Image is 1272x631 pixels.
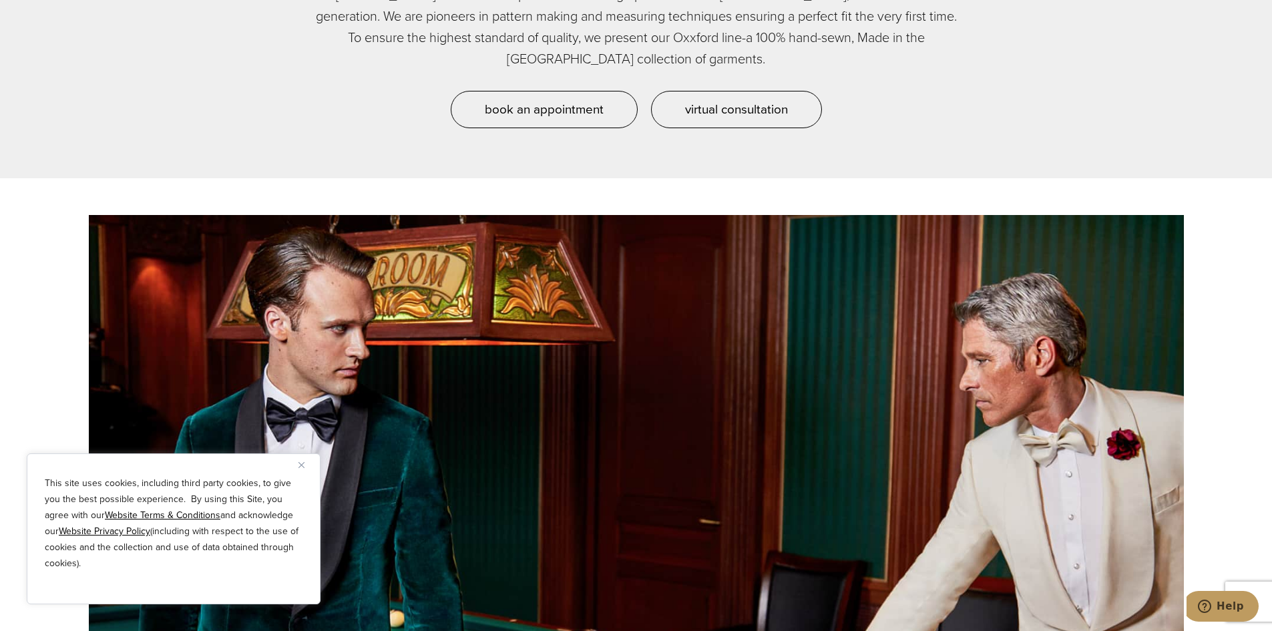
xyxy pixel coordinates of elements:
a: book an appointment [451,91,638,128]
iframe: Opens a widget where you can chat to one of our agents [1187,591,1259,624]
a: Website Terms & Conditions [105,508,220,522]
span: virtual consultation [685,99,788,119]
img: Close [298,462,304,468]
a: Website Privacy Policy [59,524,150,538]
span: book an appointment [485,99,604,119]
a: virtual consultation [651,91,822,128]
p: This site uses cookies, including third party cookies, to give you the best possible experience. ... [45,475,302,572]
button: Close [298,457,314,473]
